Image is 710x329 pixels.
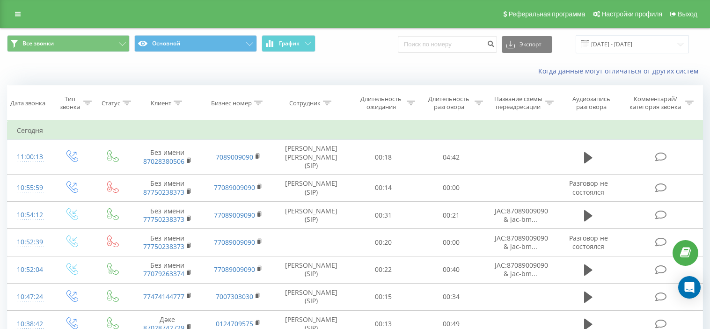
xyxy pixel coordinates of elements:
[143,157,184,166] a: 87028380506
[216,292,253,301] a: 7007303030
[350,202,417,229] td: 00:31
[350,283,417,310] td: 00:15
[17,288,41,306] div: 10:47:24
[10,99,45,107] div: Дата звонка
[350,174,417,201] td: 00:14
[495,261,548,278] span: JAC:87089009090 & jac-bm...
[22,40,54,47] span: Все звонки
[151,99,171,107] div: Клиент
[289,99,321,107] div: Сотрудник
[495,234,548,251] span: JAC:87089009090 & jac-bm...
[132,256,203,283] td: Без имени
[417,174,485,201] td: 00:00
[214,238,255,247] a: 77089009090
[102,99,120,107] div: Статус
[417,229,485,256] td: 00:00
[426,95,472,111] div: Длительность разговора
[17,233,41,251] div: 10:52:39
[678,276,701,299] div: Open Intercom Messenger
[143,215,184,224] a: 77750238373
[273,256,349,283] td: [PERSON_NAME] (SIP)
[143,242,184,251] a: 77750238373
[132,140,203,175] td: Без имени
[273,202,349,229] td: [PERSON_NAME] (SIP)
[569,179,608,196] span: Разговор не состоялся
[7,35,130,52] button: Все звонки
[134,35,257,52] button: Основной
[350,229,417,256] td: 00:20
[273,283,349,310] td: [PERSON_NAME] (SIP)
[350,140,417,175] td: 00:18
[17,179,41,197] div: 10:55:59
[216,153,253,161] a: 7089009090
[273,140,349,175] td: [PERSON_NAME] [PERSON_NAME] (SIP)
[350,256,417,283] td: 00:22
[569,234,608,251] span: Разговор не состоялся
[494,95,543,111] div: Название схемы переадресации
[398,36,497,53] input: Поиск по номеру
[59,95,81,111] div: Тип звонка
[17,206,41,224] div: 10:54:12
[564,95,619,111] div: Аудиозапись разговора
[279,40,300,47] span: График
[601,10,662,18] span: Настройки профиля
[417,256,485,283] td: 00:40
[495,206,548,224] span: JAC:87089009090 & jac-bm...
[358,95,404,111] div: Длительность ожидания
[417,202,485,229] td: 00:21
[17,261,41,279] div: 10:52:04
[7,121,703,140] td: Сегодня
[502,36,552,53] button: Экспорт
[211,99,252,107] div: Бизнес номер
[678,10,697,18] span: Выход
[628,95,683,111] div: Комментарий/категория звонка
[17,148,41,166] div: 11:00:13
[143,269,184,278] a: 77079263374
[214,265,255,274] a: 77089009090
[273,174,349,201] td: [PERSON_NAME] (SIP)
[262,35,315,52] button: График
[143,292,184,301] a: 77474144777
[508,10,585,18] span: Реферальная программа
[132,174,203,201] td: Без имени
[143,188,184,197] a: 87750238373
[214,211,255,219] a: 77089009090
[417,140,485,175] td: 04:42
[417,283,485,310] td: 00:34
[132,202,203,229] td: Без имени
[216,319,253,328] a: 0124709575
[538,66,703,75] a: Когда данные могут отличаться от других систем
[214,183,255,192] a: 77089009090
[132,229,203,256] td: Без имени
